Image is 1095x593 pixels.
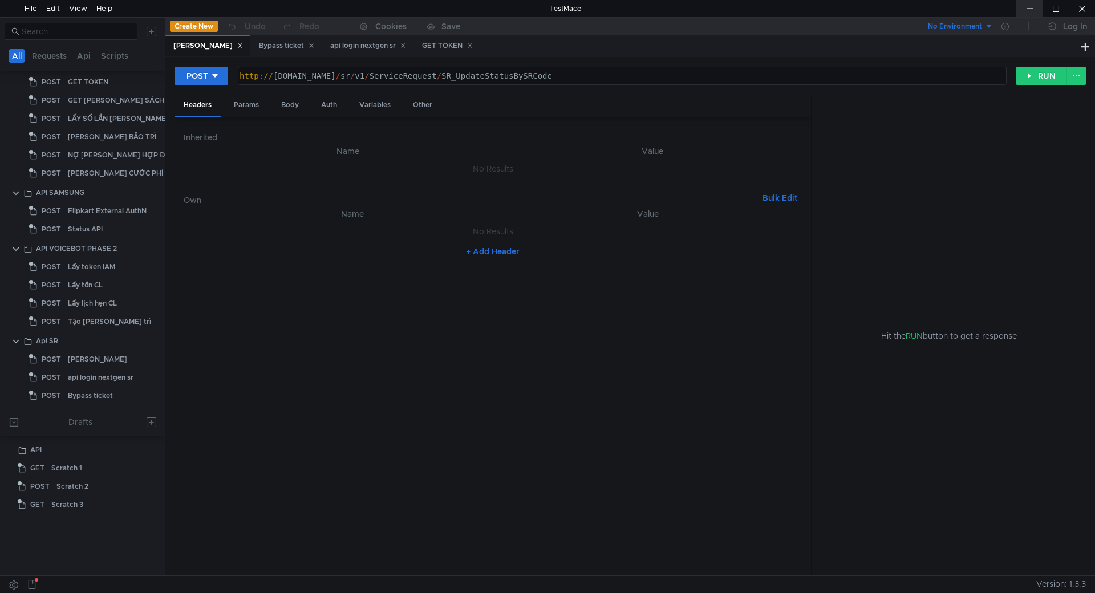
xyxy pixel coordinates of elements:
[1036,576,1086,592] span: Version: 1.3.3
[299,19,319,33] div: Redo
[42,387,61,404] span: POST
[175,95,221,117] div: Headers
[193,144,502,158] th: Name
[68,221,103,238] div: Status API
[68,74,108,91] div: GET TOKEN
[36,240,117,257] div: API VOICEBOT PHASE 2
[42,295,61,312] span: POST
[881,330,1017,342] span: Hit the button to get a response
[42,277,61,294] span: POST
[202,207,502,221] th: Name
[68,165,163,182] div: [PERSON_NAME] CƯỚC PHÍ
[312,95,346,116] div: Auth
[503,144,802,158] th: Value
[473,226,513,237] nz-embed-empty: No Results
[68,313,151,330] div: Tạo [PERSON_NAME] trì
[42,202,61,220] span: POST
[68,128,156,145] div: [PERSON_NAME] BẢO TRÌ
[272,95,308,116] div: Body
[461,245,524,258] button: + Add Header
[42,92,61,109] span: POST
[218,18,274,35] button: Undo
[906,331,923,341] span: RUN
[175,67,228,85] button: POST
[274,18,327,35] button: Redo
[42,128,61,145] span: POST
[30,478,50,495] span: POST
[36,332,58,350] div: Api SR
[42,313,61,330] span: POST
[42,147,61,164] span: POST
[68,258,115,275] div: Lấy token IAM
[173,40,243,52] div: [PERSON_NAME]
[170,21,218,32] button: Create New
[42,74,61,91] span: POST
[68,387,113,404] div: Bypass ticket
[473,164,513,174] nz-embed-empty: No Results
[330,40,406,52] div: api login nextgen sr
[1063,19,1087,33] div: Log In
[42,369,61,386] span: POST
[42,165,61,182] span: POST
[42,110,61,127] span: POST
[36,184,84,201] div: API SAMSUNG
[245,19,266,33] div: Undo
[68,369,133,386] div: api login nextgen sr
[503,207,793,221] th: Value
[42,351,61,368] span: POST
[68,351,127,368] div: [PERSON_NAME]
[404,95,441,116] div: Other
[68,277,103,294] div: Lấy tồn CL
[184,193,758,207] h6: Own
[1016,67,1067,85] button: RUN
[441,22,460,30] div: Save
[68,147,181,164] div: NỢ [PERSON_NAME] HỢP ĐỒNG
[259,40,314,52] div: Bypass ticket
[56,478,88,495] div: Scratch 2
[68,415,92,429] div: Drafts
[184,131,802,144] h6: Inherited
[30,496,44,513] span: GET
[74,49,94,63] button: Api
[42,258,61,275] span: POST
[30,460,44,477] span: GET
[914,17,993,35] button: No Environment
[30,441,42,458] div: API
[29,49,70,63] button: Requests
[9,49,25,63] button: All
[22,25,131,38] input: Search...
[68,92,177,109] div: GET [PERSON_NAME] SÁCH HĐ
[375,19,407,33] div: Cookies
[68,110,169,127] div: LẤY SỐ LẦN [PERSON_NAME]
[350,95,400,116] div: Variables
[186,70,208,82] div: POST
[42,221,61,238] span: POST
[758,191,802,205] button: Bulk Edit
[98,49,132,63] button: Scripts
[68,295,117,312] div: Lấy lịch hẹn CL
[225,95,268,116] div: Params
[51,496,83,513] div: Scratch 3
[68,202,147,220] div: Flipkart External AuthN
[51,460,82,477] div: Scratch 1
[928,21,982,32] div: No Environment
[422,40,473,52] div: GET TOKEN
